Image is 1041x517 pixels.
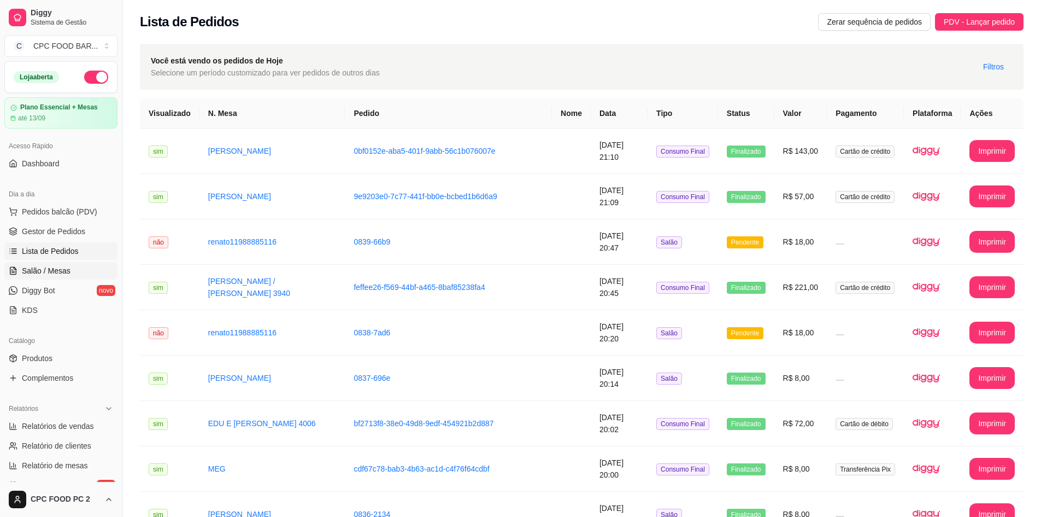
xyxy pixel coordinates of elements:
a: DiggySistema de Gestão [4,4,117,31]
td: [DATE] 20:02 [591,401,648,446]
span: Pendente [727,236,763,248]
div: Acesso Rápido [4,137,117,155]
button: Alterar Status [84,71,108,84]
img: diggy [913,364,940,392]
img: diggy [913,410,940,437]
a: 0837-696e [354,374,390,382]
span: sim [149,282,168,294]
th: N. Mesa [199,98,345,129]
th: Plataforma [904,98,961,129]
td: R$ 18,00 [774,219,827,265]
td: [DATE] 20:47 [591,219,648,265]
span: Diggy [31,8,113,18]
article: até 13/09 [18,114,45,123]
td: [DATE] 20:20 [591,310,648,356]
th: Pagamento [827,98,904,129]
button: Imprimir [969,458,1015,480]
a: renato11988885116 [208,237,277,246]
td: R$ 143,00 [774,129,827,174]
td: [DATE] 20:00 [591,446,648,492]
td: R$ 8,00 [774,356,827,401]
a: 0839-66b9 [354,237,390,246]
th: Ações [961,98,1024,129]
span: Cartão de crédito [836,146,895,158]
td: R$ 18,00 [774,310,827,356]
div: Loja aberta [14,71,59,83]
img: diggy [913,274,940,301]
button: Pedidos balcão (PDV) [4,203,117,220]
span: Finalizado [727,146,766,158]
span: sim [149,146,168,158]
span: Consumo Final [656,191,709,203]
a: [PERSON_NAME] [208,147,271,155]
a: Relatório de clientes [4,437,117,455]
a: Diggy Botnovo [4,282,117,299]
span: Pendente [727,327,763,339]
div: CPC FOOD BAR ... [33,40,98,51]
span: CPC FOOD PC 2 [31,495,100,504]
span: Finalizado [727,418,766,430]
span: Relatório de clientes [22,440,91,451]
button: Imprimir [969,140,1015,162]
span: Cartão de crédito [836,191,895,203]
span: Relatório de mesas [22,460,88,471]
th: Data [591,98,648,129]
span: Salão [656,327,682,339]
button: Select a team [4,35,117,57]
a: Complementos [4,369,117,387]
a: [PERSON_NAME] [208,374,271,382]
span: Gestor de Pedidos [22,226,85,237]
img: diggy [913,228,940,255]
a: Relatórios de vendas [4,417,117,435]
span: Diggy Bot [22,285,55,296]
a: Plano Essencial + Mesasaté 13/09 [4,97,117,129]
span: Consumo Final [656,146,709,158]
span: Relatório de fidelidade [22,480,98,491]
span: não [149,327,168,339]
h2: Lista de Pedidos [140,13,239,31]
th: Nome [552,98,591,129]
a: renato11988885116 [208,328,277,337]
button: Imprimir [969,231,1015,253]
th: Visualizado [140,98,199,129]
button: Filtros [974,58,1013,75]
a: bf2713f8-38e0-49d8-9edf-454921b2d887 [354,419,493,428]
span: Cartão de débito [836,418,893,430]
span: Filtros [983,61,1004,73]
a: Relatório de mesas [4,457,117,474]
a: Salão / Mesas [4,262,117,280]
th: Status [718,98,774,129]
span: Consumo Final [656,463,709,475]
a: Dashboard [4,155,117,172]
a: [PERSON_NAME] [208,192,271,201]
td: [DATE] 20:14 [591,356,648,401]
span: Zerar sequência de pedidos [827,16,922,28]
a: EDU E [PERSON_NAME] 4006 [208,419,316,428]
a: 9e9203e0-7c77-441f-bb0e-bcbed1b6d6a9 [354,192,497,201]
span: Produtos [22,353,52,364]
th: Pedido [345,98,552,129]
a: Gestor de Pedidos [4,223,117,240]
span: sim [149,373,168,385]
a: cdf67c78-bab3-4b63-ac1d-c4f76f64cdbf [354,464,489,473]
a: [PERSON_NAME] / [PERSON_NAME] 3940 [208,277,290,298]
th: Valor [774,98,827,129]
span: Relatórios de vendas [22,421,94,432]
td: [DATE] 21:09 [591,174,648,219]
img: diggy [913,319,940,346]
button: Imprimir [969,413,1015,434]
a: Relatório de fidelidadenovo [4,477,117,494]
strong: Você está vendo os pedidos de Hoje [151,56,283,65]
button: Imprimir [969,185,1015,207]
a: 0bf0152e-aba5-401f-9abb-56c1b076007e [354,147,495,155]
a: Produtos [4,350,117,367]
span: Cartão de crédito [836,282,895,294]
span: Salão / Mesas [22,265,70,276]
img: diggy [913,183,940,210]
span: Finalizado [727,282,766,294]
button: Zerar sequência de pedidos [818,13,931,31]
span: Finalizado [727,191,766,203]
img: diggy [913,137,940,165]
span: KDS [22,305,38,316]
button: Imprimir [969,276,1015,298]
